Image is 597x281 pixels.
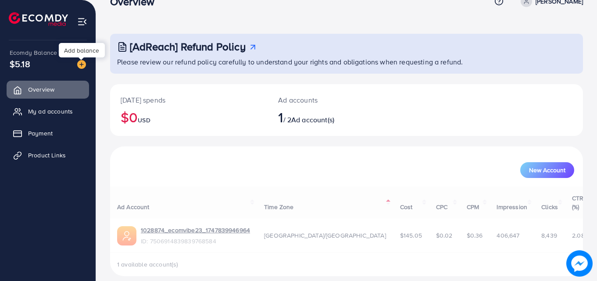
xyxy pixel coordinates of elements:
[278,107,283,127] span: 1
[278,109,375,125] h2: / 2
[7,81,89,98] a: Overview
[117,57,578,67] p: Please review our refund policy carefully to understand your rights and obligations when requesti...
[7,124,89,142] a: Payment
[28,129,53,138] span: Payment
[121,95,257,105] p: [DATE] spends
[130,40,246,53] h3: [AdReach] Refund Policy
[28,85,54,94] span: Overview
[7,146,89,164] a: Product Links
[77,60,86,69] img: image
[7,103,89,120] a: My ad accounts
[138,116,150,124] span: USD
[9,12,68,26] img: logo
[77,17,87,27] img: menu
[520,162,574,178] button: New Account
[59,43,105,57] div: Add balance
[10,48,57,57] span: Ecomdy Balance
[121,109,257,125] h2: $0
[566,250,593,277] img: image
[278,95,375,105] p: Ad accounts
[10,57,30,70] span: $5.18
[28,107,73,116] span: My ad accounts
[291,115,334,124] span: Ad account(s)
[28,151,66,160] span: Product Links
[529,167,565,173] span: New Account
